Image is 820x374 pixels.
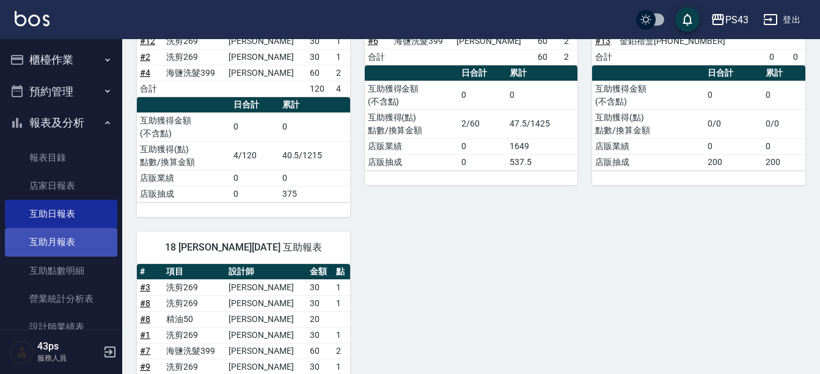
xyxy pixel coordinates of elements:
[333,81,350,97] td: 4
[152,241,335,254] span: 18 [PERSON_NAME][DATE] 互助報表
[163,264,225,280] th: 項目
[507,81,577,109] td: 0
[365,109,458,138] td: 互助獲得(點) 點數/換算金額
[333,343,350,359] td: 2
[163,343,225,359] td: 海鹽洗髮399
[140,52,150,62] a: #2
[307,279,333,295] td: 30
[137,141,230,170] td: 互助獲得(點) 點數/換算金額
[507,109,577,138] td: 47.5/1425
[763,65,805,81] th: 累計
[5,200,117,228] a: 互助日報表
[333,33,350,49] td: 1
[763,81,805,109] td: 0
[705,81,763,109] td: 0
[163,65,225,81] td: 海鹽洗髮399
[561,33,577,49] td: 2
[705,138,763,154] td: 0
[5,257,117,285] a: 互助點數明細
[705,65,763,81] th: 日合計
[140,314,150,324] a: #8
[763,154,805,170] td: 200
[230,112,279,141] td: 0
[307,343,333,359] td: 60
[5,313,117,341] a: 設計師業績表
[5,44,117,76] button: 櫃檯作業
[458,65,507,81] th: 日合計
[5,228,117,256] a: 互助月報表
[140,68,150,78] a: #4
[458,138,507,154] td: 0
[137,170,230,186] td: 店販業績
[333,264,350,280] th: 點
[365,154,458,170] td: 店販抽成
[365,18,578,65] table: a dense table
[279,186,350,202] td: 375
[333,295,350,311] td: 1
[391,33,453,49] td: 海鹽洗髮399
[307,264,333,280] th: 金額
[137,97,350,202] table: a dense table
[225,65,307,81] td: [PERSON_NAME]
[365,81,458,109] td: 互助獲得金額 (不含點)
[307,327,333,343] td: 30
[10,340,34,364] img: Person
[705,109,763,138] td: 0/0
[507,154,577,170] td: 537.5
[279,141,350,170] td: 40.5/1215
[37,353,100,364] p: 服務人員
[163,295,225,311] td: 洗剪269
[458,109,507,138] td: 2/60
[592,65,805,170] table: a dense table
[790,49,805,65] td: 0
[507,138,577,154] td: 1649
[225,327,307,343] td: [PERSON_NAME]
[225,279,307,295] td: [PERSON_NAME]
[675,7,700,32] button: save
[763,109,805,138] td: 0/0
[225,343,307,359] td: [PERSON_NAME]
[279,112,350,141] td: 0
[592,154,704,170] td: 店販抽成
[535,33,561,49] td: 60
[592,49,616,65] td: 合計
[307,65,333,81] td: 60
[15,11,49,26] img: Logo
[595,36,610,46] a: #13
[592,81,704,109] td: 互助獲得金額 (不含點)
[758,9,805,31] button: 登出
[225,264,307,280] th: 設計師
[307,295,333,311] td: 30
[279,170,350,186] td: 0
[163,49,225,65] td: 洗剪269
[230,97,279,113] th: 日合計
[140,298,150,308] a: #8
[37,340,100,353] h5: 43ps
[706,7,753,32] button: PS43
[5,144,117,172] a: 報表目錄
[592,18,805,65] table: a dense table
[163,327,225,343] td: 洗剪269
[163,311,225,327] td: 精油50
[230,170,279,186] td: 0
[333,327,350,343] td: 1
[365,138,458,154] td: 店販業績
[163,33,225,49] td: 洗剪269
[507,65,577,81] th: 累計
[307,311,333,327] td: 20
[140,282,150,292] a: #3
[140,330,150,340] a: #1
[458,81,507,109] td: 0
[725,12,749,28] div: PS43
[163,279,225,295] td: 洗剪269
[333,65,350,81] td: 2
[307,33,333,49] td: 30
[333,49,350,65] td: 1
[561,49,577,65] td: 2
[5,172,117,200] a: 店家日報表
[535,49,561,65] td: 60
[5,107,117,139] button: 報表及分析
[617,33,733,49] td: 金鉑禮盒[PHONE_NUMBER]
[5,285,117,313] a: 營業統計分析表
[279,97,350,113] th: 累計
